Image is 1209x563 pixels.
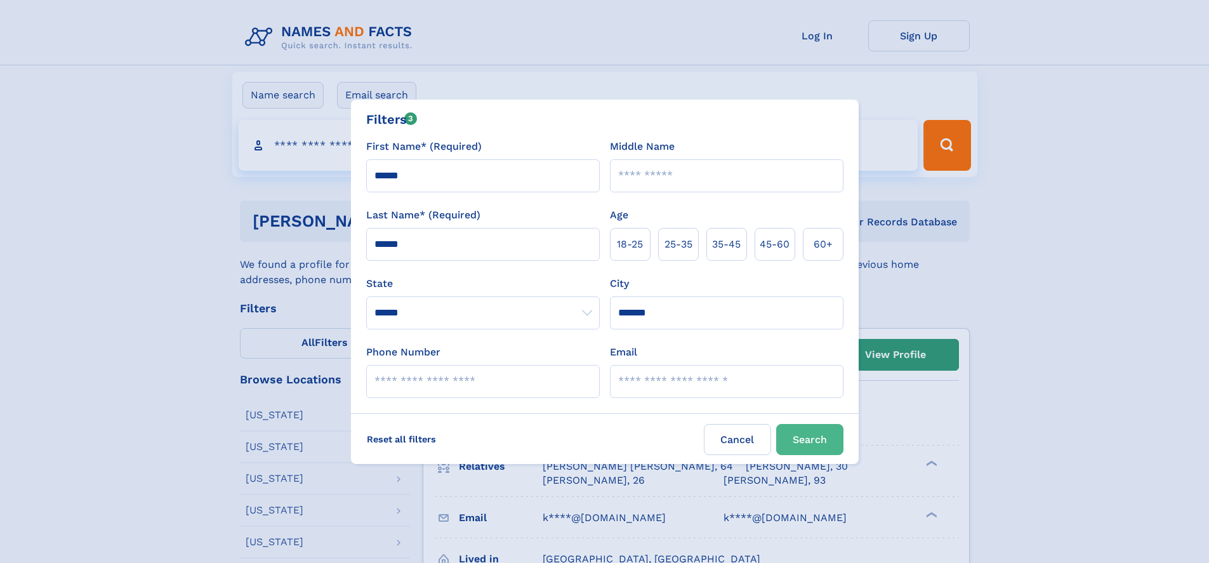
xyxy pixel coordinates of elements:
[704,424,771,455] label: Cancel
[610,208,628,223] label: Age
[760,237,789,252] span: 45‑60
[366,276,600,291] label: State
[712,237,741,252] span: 35‑45
[814,237,833,252] span: 60+
[776,424,843,455] button: Search
[366,345,440,360] label: Phone Number
[610,345,637,360] label: Email
[617,237,643,252] span: 18‑25
[610,139,675,154] label: Middle Name
[366,139,482,154] label: First Name* (Required)
[366,110,418,129] div: Filters
[610,276,629,291] label: City
[664,237,692,252] span: 25‑35
[359,424,444,454] label: Reset all filters
[366,208,480,223] label: Last Name* (Required)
